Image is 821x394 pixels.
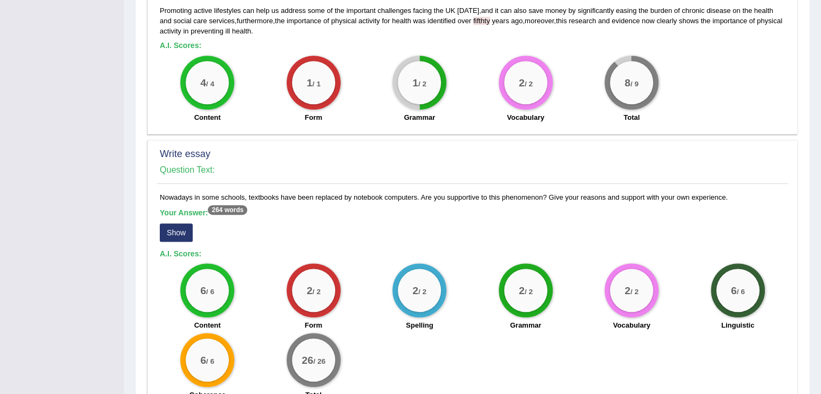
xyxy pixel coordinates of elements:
big: 2 [625,284,630,296]
small: / 6 [206,287,214,295]
span: importance [713,17,747,25]
big: 4 [200,77,206,89]
span: the [434,6,444,15]
span: moreover [525,17,554,25]
span: was [413,17,425,25]
label: Vocabulary [613,320,650,330]
label: Total [623,112,640,123]
span: health [392,17,411,25]
span: active [194,6,212,15]
span: Possible spelling mistake found. (did you mean: fifthly) [473,17,490,25]
span: identified [428,17,456,25]
label: Spelling [406,320,433,330]
small: / 2 [418,79,426,87]
big: 2 [519,77,525,89]
big: 2 [519,284,525,296]
span: on [732,6,740,15]
span: easing [616,6,636,15]
span: can [243,6,254,15]
sup: 264 words [208,205,247,215]
span: disease [707,6,731,15]
small: / 9 [630,79,639,87]
small: / 6 [206,357,214,365]
span: UK [445,6,455,15]
big: 6 [200,354,206,366]
label: Vocabulary [507,112,544,123]
label: Content [194,112,221,123]
b: Your Answer: [160,208,247,217]
span: of [323,17,329,25]
span: physical [331,17,356,25]
b: A.I. Scores: [160,249,201,258]
big: 2 [412,284,418,296]
big: 1 [307,77,313,89]
label: Form [305,112,323,123]
small: / 2 [313,287,321,295]
span: some [308,6,325,15]
span: by [568,6,576,15]
small: / 4 [206,79,214,87]
span: furthermore [236,17,273,25]
big: 2 [307,284,313,296]
small: / 26 [313,357,325,365]
span: ago [511,17,523,25]
small: / 2 [525,287,533,295]
span: activity [358,17,380,25]
small: / 2 [525,79,533,87]
button: Show [160,223,193,242]
span: clearly [656,17,677,25]
label: Grammar [404,112,435,123]
big: 6 [200,284,206,296]
span: physical [757,17,782,25]
span: shows [679,17,699,25]
span: us [272,6,279,15]
h2: Write essay [160,149,785,160]
span: evidence [612,17,640,25]
span: the [701,17,710,25]
span: lifestyles [214,6,241,15]
span: important [347,6,376,15]
span: help [256,6,270,15]
span: this [556,17,567,25]
span: the [742,6,752,15]
span: also [514,6,527,15]
span: the [335,6,344,15]
span: research [569,17,596,25]
span: burden [650,6,672,15]
span: the [275,17,284,25]
span: care [193,17,207,25]
span: of [749,17,755,25]
span: of [674,6,680,15]
span: years [492,17,509,25]
span: for [382,17,390,25]
span: Promoting [160,6,192,15]
span: and [598,17,610,25]
span: activity [160,27,181,35]
span: [DATE] [457,6,479,15]
div: , , , , , . [160,5,785,36]
span: can [500,6,512,15]
small: / 6 [737,287,745,295]
span: in [183,27,188,35]
span: services [209,17,235,25]
big: 6 [731,284,737,296]
span: ill [225,27,230,35]
label: Grammar [510,320,541,330]
h4: Question Text: [160,165,785,175]
small: / 1 [313,79,321,87]
span: of [327,6,333,15]
small: / 2 [630,287,639,295]
span: social [173,17,191,25]
span: address [281,6,306,15]
label: Content [194,320,221,330]
span: the [639,6,648,15]
span: save [528,6,543,15]
span: preventing [191,27,223,35]
span: and [481,6,493,15]
span: chronic [682,6,704,15]
span: over [458,17,471,25]
span: it [495,6,499,15]
span: health [232,27,251,35]
span: money [545,6,566,15]
big: 8 [625,77,630,89]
